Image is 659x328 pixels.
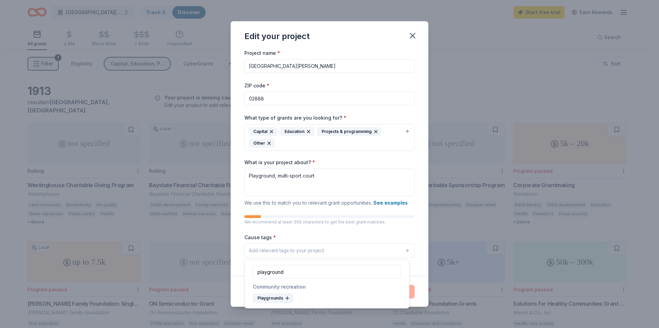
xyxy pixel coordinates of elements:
[249,127,277,136] div: Capital
[244,124,415,151] button: CapitalEducationProjects & programmingOther
[244,234,276,241] label: Cause tags
[249,139,275,148] div: Other
[244,31,310,42] div: Edit your project
[244,114,346,121] label: What type of grants are you looking for?
[244,82,269,89] label: ZIP code
[244,92,415,105] input: 12345 (U.S. only)
[280,127,314,136] div: Education
[244,59,415,73] input: After school program
[249,246,325,255] div: Add relevant tags to your project.
[244,50,280,57] label: Project name
[317,127,382,136] div: Projects & programming
[373,199,408,207] button: See examples
[244,243,415,258] button: Add relevant tags to your project.
[253,265,401,279] input: Search causes
[253,283,401,291] div: Community recreation
[244,169,415,196] textarea: Playground, multi-sport court
[244,159,315,166] label: What is your project about?
[244,200,408,206] span: We use this to match you to relevant grant opportunities.
[253,294,293,303] div: Playgrounds
[244,219,415,225] p: We recommend at least 300 characters to get the best grant matches.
